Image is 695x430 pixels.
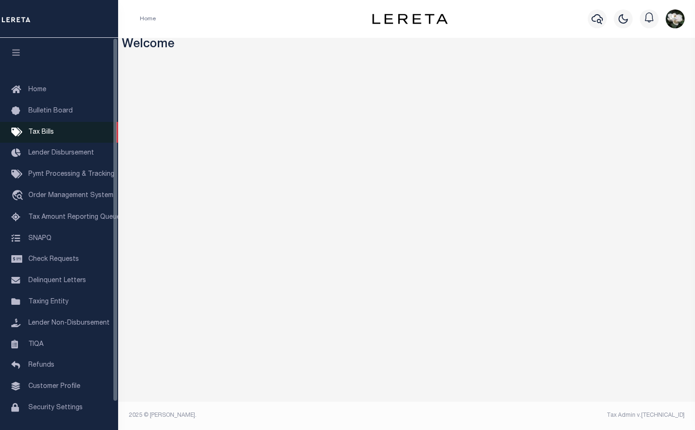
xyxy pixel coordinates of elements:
span: Home [28,86,46,93]
div: Tax Admin v.[TECHNICAL_ID] [414,411,685,420]
span: Pymt Processing & Tracking [28,171,114,178]
i: travel_explore [11,190,26,202]
span: SNAPQ [28,235,51,241]
span: Refunds [28,362,54,369]
span: Bulletin Board [28,108,73,114]
span: Delinquent Letters [28,277,86,284]
span: Check Requests [28,256,79,263]
span: Order Management System [28,192,113,199]
span: TIQA [28,341,43,347]
h3: Welcome [122,38,692,52]
span: Security Settings [28,404,83,411]
span: Taxing Entity [28,299,69,305]
img: logo-dark.svg [372,14,448,24]
span: Customer Profile [28,383,80,390]
span: Lender Disbursement [28,150,94,156]
span: Tax Amount Reporting Queue [28,214,120,221]
span: Lender Non-Disbursement [28,320,110,327]
li: Home [140,15,156,23]
div: 2025 © [PERSON_NAME]. [122,411,407,420]
span: Tax Bills [28,129,54,136]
